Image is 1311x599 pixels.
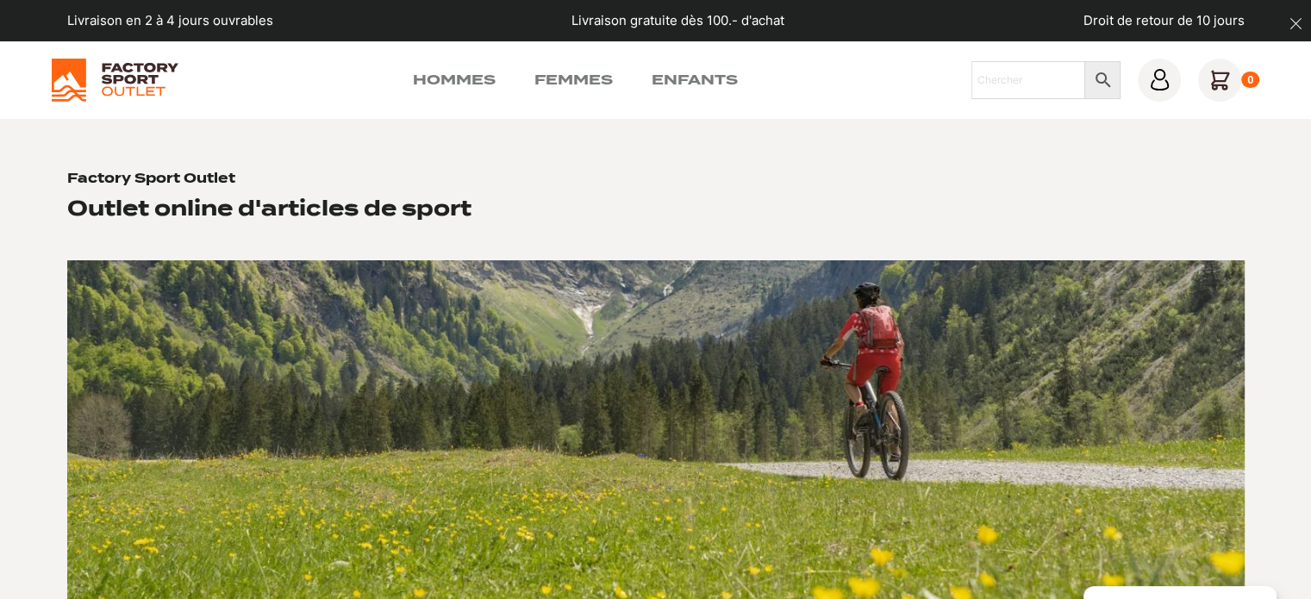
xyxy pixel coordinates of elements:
a: Femmes [534,70,613,90]
button: dismiss [1281,9,1311,39]
div: 0 [1241,72,1259,89]
p: Livraison gratuite dès 100.- d'achat [571,11,784,31]
p: Livraison en 2 à 4 jours ouvrables [67,11,273,31]
h2: Outlet online d'articles de sport [67,195,471,222]
a: Enfants [652,70,738,90]
input: Chercher [971,61,1086,99]
p: Droit de retour de 10 jours [1083,11,1245,31]
a: Hommes [413,70,496,90]
h1: Factory Sport Outlet [67,171,235,188]
img: Factory Sport Outlet [52,59,178,102]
